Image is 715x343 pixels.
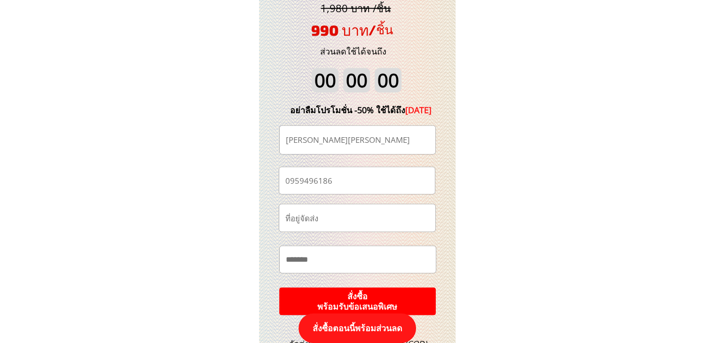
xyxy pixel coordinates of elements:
input: ชื่อ-นามสกุล [283,126,432,154]
input: เบอร์โทรศัพท์ [283,167,431,194]
p: สั่งซื้อตอนนี้พร้อมส่วนลด [299,313,416,343]
h3: ส่วนลดใช้ได้จนถึง [307,45,399,58]
input: ที่อยู่จัดส่ง [283,204,432,232]
p: สั่งซื้อ พร้อมรับข้อเสนอพิเศษ [278,288,437,316]
span: /ชิ้น [369,22,393,37]
span: [DATE] [405,104,432,116]
span: 1,980 บาท /ชิ้น [321,1,391,15]
span: 990 บาท [311,21,369,39]
div: อย่าลืมโปรโมชั่น -50% ใช้ได้ถึง [276,103,446,117]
